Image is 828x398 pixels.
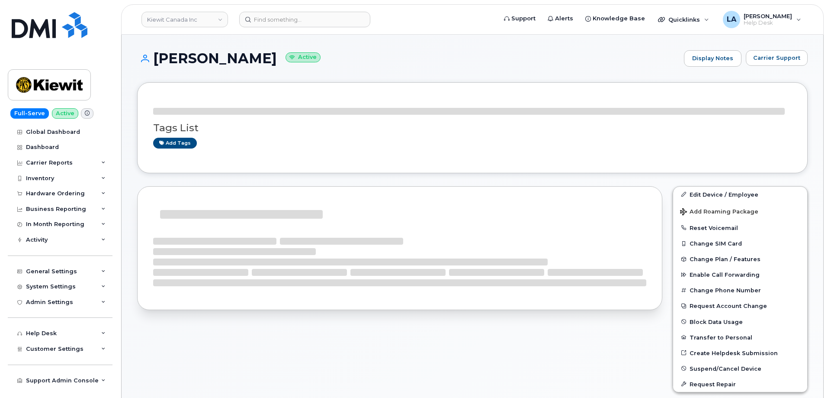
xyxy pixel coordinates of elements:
button: Change Plan / Features [673,251,807,267]
button: Reset Voicemail [673,220,807,236]
button: Request Account Change [673,298,807,314]
button: Add Roaming Package [673,202,807,220]
span: Add Roaming Package [680,208,758,217]
h3: Tags List [153,123,792,133]
h1: [PERSON_NAME] [137,51,680,66]
a: Add tags [153,138,197,149]
a: Edit Device / Employee [673,187,807,202]
button: Change Phone Number [673,282,807,298]
button: Suspend/Cancel Device [673,361,807,376]
button: Transfer to Personal [673,330,807,345]
span: Carrier Support [753,54,800,62]
button: Change SIM Card [673,236,807,251]
small: Active [286,52,321,62]
span: Suspend/Cancel Device [690,365,761,372]
button: Enable Call Forwarding [673,267,807,282]
a: Display Notes [684,50,741,67]
span: Change Plan / Features [690,256,761,262]
button: Carrier Support [746,50,808,66]
a: Create Helpdesk Submission [673,345,807,361]
span: Enable Call Forwarding [690,272,760,278]
button: Request Repair [673,376,807,392]
button: Block Data Usage [673,314,807,330]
